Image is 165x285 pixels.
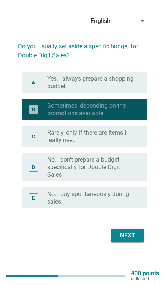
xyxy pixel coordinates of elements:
label: No, I buy spontaneously during sales [47,190,135,205]
label: Rarely, only if there are items I really need [47,129,135,144]
div: E [32,194,35,202]
div: D [31,163,35,171]
div: English [91,18,110,24]
p: 400 points [131,271,159,276]
i: arrow_drop_down [138,16,147,25]
div: B [31,105,35,113]
label: Sometimes, depending on the promotions available [47,102,135,117]
label: No, I don’t prepare a budget specifically for Double Digit Sales [47,156,135,178]
h2: Do you usually set aside a specific budget for Double Digit Sales? [18,34,147,60]
div: A [31,78,35,86]
label: Yes, I always prepare a shopping budget [47,75,135,90]
div: C [31,132,35,140]
button: Next [111,229,144,242]
div: Next [117,231,138,240]
p: collected [131,276,159,281]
